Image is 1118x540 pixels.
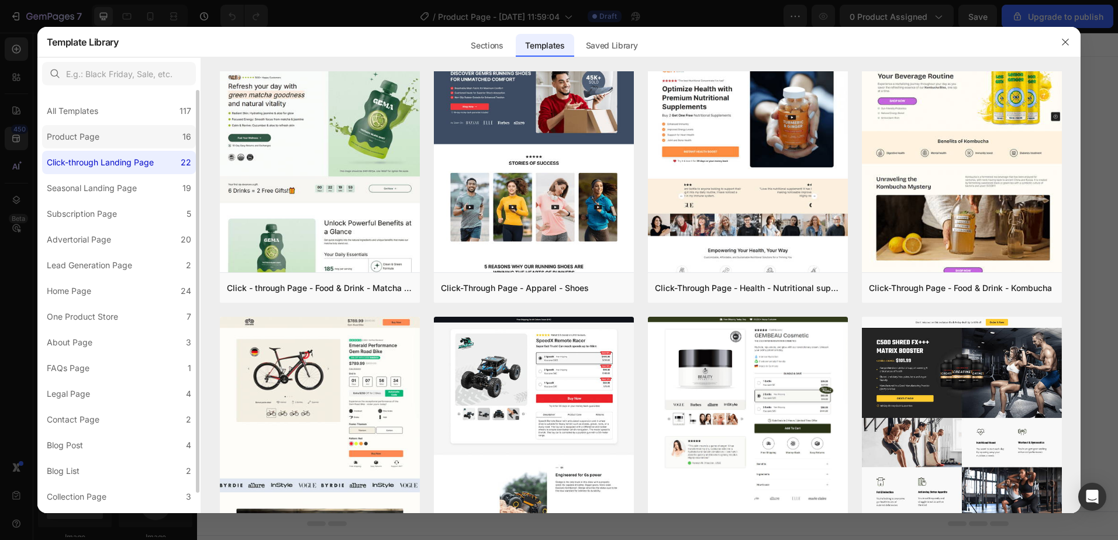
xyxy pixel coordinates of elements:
div: 16 [182,130,191,144]
div: 3 [186,335,191,349]
div: Open Intercom Messenger [1078,483,1106,511]
div: Home Page [47,284,91,298]
div: Click-Through Page - Apparel - Shoes [441,281,589,295]
h2: Template Library [47,27,119,57]
div: 2 [186,413,191,427]
div: Subscription Page [47,207,117,221]
div: Start with Sections from sidebar [390,257,532,271]
div: 19 [182,181,191,195]
button: Add sections [376,280,456,303]
div: About Page [47,335,92,349]
div: Collection Page [47,490,106,504]
div: 1 [188,361,191,375]
div: Click-through Landing Page [47,155,154,169]
div: Click-Through Page - Food & Drink - Kombucha [869,281,1052,295]
div: Start with Generating from URL or image [382,345,539,355]
div: Legal Page [47,387,90,401]
div: 7 [187,310,191,324]
div: 3 [186,490,191,504]
div: One Product Store [47,310,118,324]
div: 20 [181,233,191,247]
input: E.g.: Black Friday, Sale, etc. [42,62,196,85]
div: Templates [516,34,574,57]
div: 22 [181,155,191,169]
div: Blog List [47,464,80,478]
div: 24 [181,284,191,298]
div: 5 [187,207,191,221]
div: 2 [186,258,191,272]
div: Blog Post [47,438,83,452]
div: Contact Page [47,413,99,427]
button: Add elements [463,280,546,303]
div: Advertorial Page [47,233,111,247]
div: FAQs Page [47,361,89,375]
div: 4 [186,438,191,452]
div: 117 [180,104,191,118]
div: Click-Through Page - Health - Nutritional supplements [655,281,841,295]
div: Lead Generation Page [47,258,132,272]
div: 4 [186,387,191,401]
div: Product Page [47,130,99,144]
div: Seasonal Landing Page [47,181,137,195]
div: 2 [186,464,191,478]
div: All Templates [47,104,98,118]
div: Sections [461,34,512,57]
div: Saved Library [577,34,647,57]
div: Click - through Page - Food & Drink - Matcha Glow Shot [227,281,413,295]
